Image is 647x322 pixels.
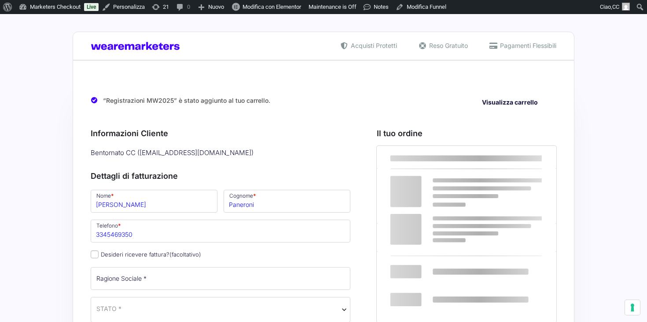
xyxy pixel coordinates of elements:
span: STATO * [96,304,121,313]
span: CC [612,4,619,10]
span: Pagamenti Flessibili [498,41,556,50]
span: Modifica con Elementor [243,4,301,10]
th: Subtotale [377,224,480,251]
h3: Il tuo ordine [377,127,556,139]
span: Italia [96,304,345,313]
input: Desideri ricevere fattura?(facoltativo) [91,250,99,258]
span: (facoltativo) [169,251,201,258]
td: Registrazioni MW2025 [377,205,480,223]
h3: Dettagli di fatturazione [91,170,350,182]
input: Ragione Sociale * [91,267,350,290]
th: Prodotto [377,146,480,169]
div: Bentornato CC ( [EMAIL_ADDRESS][DOMAIN_NAME] ) [88,146,353,160]
button: Le tue preferenze relative al consenso per le tecnologie di tracciamento [625,300,640,315]
label: Desideri ricevere fattura? [91,251,201,258]
a: Visualizza carrello [476,96,544,109]
span: Acquisti Protetti [349,41,397,50]
th: Subtotale [480,146,556,169]
input: Telefono * [91,220,350,242]
span: Reso Gratuito [427,41,468,50]
input: Cognome * [224,190,350,213]
input: Nome * [91,190,217,213]
h3: Informazioni Cliente [91,127,350,139]
a: Live [84,3,99,11]
div: “Registrazioni MW2025” è stato aggiunto al tuo carrello. [91,90,556,112]
td: Marketers World 2025 - MW25 Ticket Standard [377,169,480,205]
